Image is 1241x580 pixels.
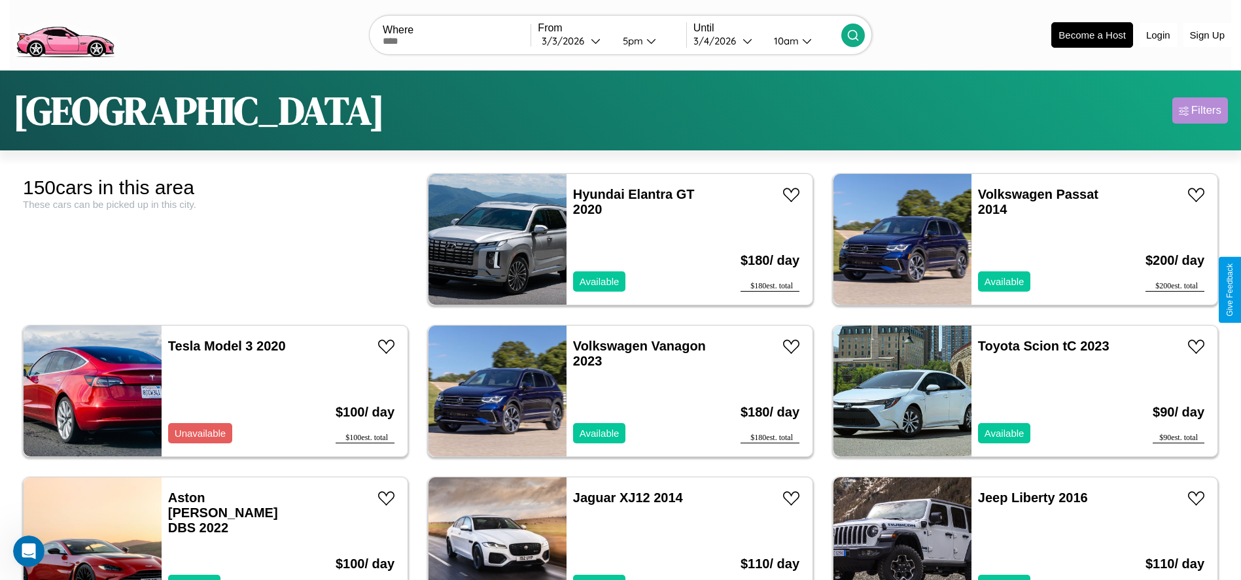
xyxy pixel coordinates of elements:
[573,339,706,368] a: Volkswagen Vanagon 2023
[616,35,646,47] div: 5pm
[1153,433,1204,443] div: $ 90 est. total
[580,424,620,442] p: Available
[741,240,799,281] h3: $ 180 / day
[741,433,799,443] div: $ 180 est. total
[168,490,278,535] a: Aston [PERSON_NAME] DBS 2022
[336,392,394,433] h3: $ 100 / day
[542,35,591,47] div: 3 / 3 / 2026
[1140,23,1177,47] button: Login
[573,187,695,216] a: Hyundai Elantra GT 2020
[538,22,686,34] label: From
[1225,264,1234,316] div: Give Feedback
[1191,104,1221,117] div: Filters
[573,490,683,505] a: Jaguar XJ12 2014
[693,35,743,47] div: 3 / 4 / 2026
[1172,97,1228,124] button: Filters
[985,424,1024,442] p: Available
[767,35,802,47] div: 10am
[13,84,385,137] h1: [GEOGRAPHIC_DATA]
[978,339,1110,353] a: Toyota Scion tC 2023
[336,433,394,443] div: $ 100 est. total
[978,187,1098,216] a: Volkswagen Passat 2014
[985,273,1024,290] p: Available
[580,273,620,290] p: Available
[978,490,1088,505] a: Jeep Liberty 2016
[612,34,686,48] button: 5pm
[1145,281,1204,292] div: $ 200 est. total
[1051,22,1133,48] button: Become a Host
[383,24,531,36] label: Where
[168,339,286,353] a: Tesla Model 3 2020
[1183,23,1231,47] button: Sign Up
[10,7,120,61] img: logo
[741,281,799,292] div: $ 180 est. total
[13,536,44,567] iframe: Intercom live chat
[741,392,799,433] h3: $ 180 / day
[693,22,841,34] label: Until
[175,424,226,442] p: Unavailable
[763,34,841,48] button: 10am
[1153,392,1204,433] h3: $ 90 / day
[23,177,408,199] div: 150 cars in this area
[23,199,408,210] div: These cars can be picked up in this city.
[1145,240,1204,281] h3: $ 200 / day
[538,34,612,48] button: 3/3/2026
